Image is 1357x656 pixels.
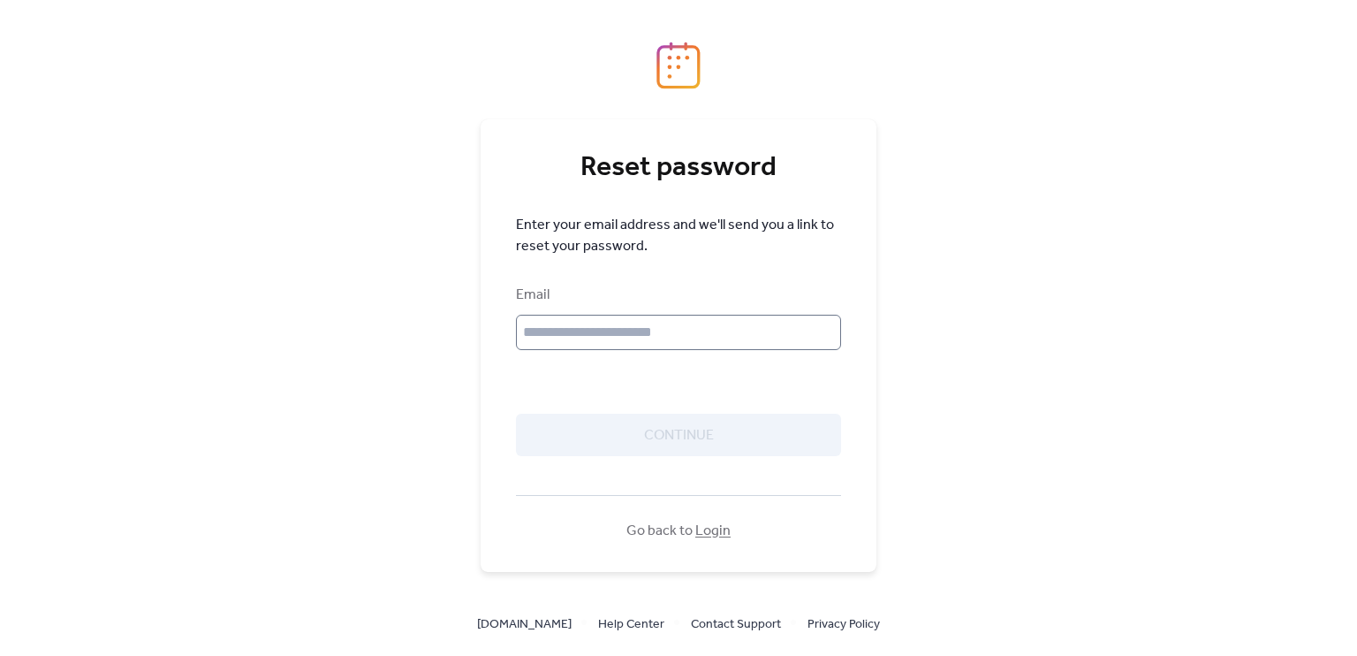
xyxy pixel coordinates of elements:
[656,42,701,89] img: logo
[477,614,572,636] span: [DOMAIN_NAME]
[807,613,880,635] a: Privacy Policy
[807,614,880,636] span: Privacy Policy
[516,285,838,306] div: Email
[626,521,731,542] span: Go back to
[598,614,664,636] span: Help Center
[695,517,731,545] a: Login
[691,613,781,635] a: Contact Support
[598,613,664,635] a: Help Center
[477,613,572,635] a: [DOMAIN_NAME]
[516,215,841,257] span: Enter your email address and we'll send you a link to reset your password.
[691,614,781,636] span: Contact Support
[516,150,841,186] div: Reset password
